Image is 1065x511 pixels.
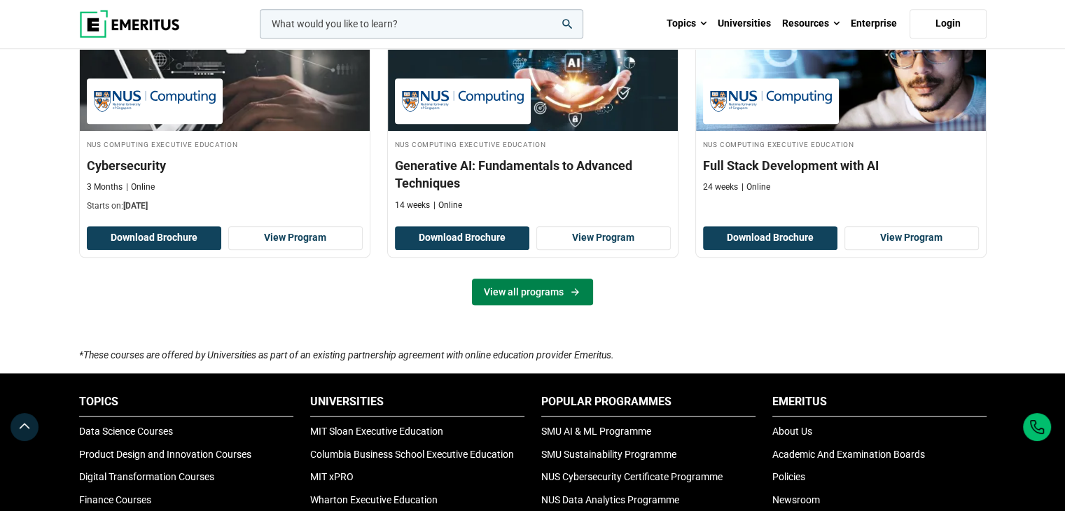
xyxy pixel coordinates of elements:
p: 24 weeks [703,181,738,193]
a: Data Science Courses [79,426,173,437]
span: [DATE] [123,201,148,211]
h4: NUS Computing Executive Education [87,138,363,150]
p: 3 Months [87,181,123,193]
a: View Program [844,226,979,250]
img: NUS Computing Executive Education [402,85,524,117]
p: 14 weeks [395,199,430,211]
a: MIT xPRO [310,471,354,482]
a: Newsroom [772,494,820,505]
p: Starts on: [87,200,363,212]
a: Wharton Executive Education [310,494,438,505]
p: Online [126,181,155,193]
a: Digital Transformation Courses [79,471,214,482]
a: Product Design and Innovation Courses [79,449,251,460]
a: NUS Cybersecurity Certificate Programme [541,471,723,482]
p: Online [433,199,462,211]
button: Download Brochure [87,226,221,250]
a: Columbia Business School Executive Education [310,449,514,460]
input: woocommerce-product-search-field-0 [260,9,583,38]
h3: Cybersecurity [87,157,363,174]
i: *These courses are offered by Universities as part of an existing partnership agreement with onli... [79,349,614,360]
a: Login [910,9,987,38]
a: View all programs [472,279,593,305]
p: Online [742,181,770,193]
h4: NUS Computing Executive Education [395,138,671,150]
img: NUS Computing Executive Education [710,85,832,117]
a: View Program [536,226,671,250]
a: About Us [772,426,812,437]
h3: Full Stack Development with AI [703,157,979,174]
a: Policies [772,471,805,482]
button: Download Brochure [703,226,837,250]
h4: NUS Computing Executive Education [703,138,979,150]
img: NUS Computing Executive Education [94,85,216,117]
a: SMU AI & ML Programme [541,426,651,437]
a: SMU Sustainability Programme [541,449,676,460]
a: MIT Sloan Executive Education [310,426,443,437]
a: NUS Data Analytics Programme [541,494,679,505]
h3: Generative AI: Fundamentals to Advanced Techniques [395,157,671,192]
a: Finance Courses [79,494,151,505]
a: View Program [228,226,363,250]
button: Download Brochure [395,226,529,250]
a: Academic And Examination Boards [772,449,925,460]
